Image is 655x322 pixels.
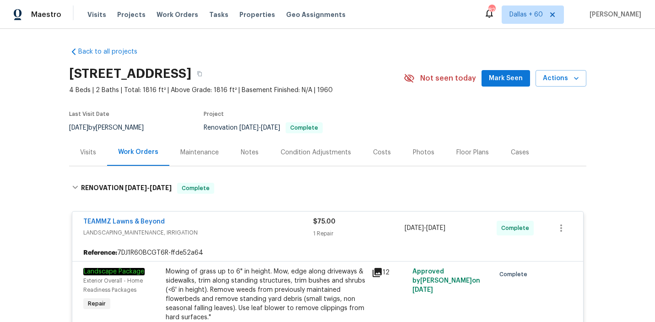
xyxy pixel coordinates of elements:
[125,185,172,191] span: -
[543,73,579,84] span: Actions
[191,65,208,82] button: Copy Address
[118,147,158,157] div: Work Orders
[72,245,583,261] div: 7DJ1R60BCGT6R-ffde52a64
[287,125,322,131] span: Complete
[456,148,489,157] div: Floor Plans
[83,278,143,293] span: Exterior Overall - Home Readiness Packages
[204,111,224,117] span: Project
[405,224,445,233] span: -
[482,70,530,87] button: Mark Seen
[157,10,198,19] span: Work Orders
[87,10,106,19] span: Visits
[69,47,157,56] a: Back to all projects
[125,185,147,191] span: [DATE]
[261,125,280,131] span: [DATE]
[83,218,165,225] a: TEAMMZ Lawns & Beyond
[501,224,533,233] span: Complete
[281,148,351,157] div: Condition Adjustments
[166,267,366,322] div: Mowing of grass up to 6" in height. Mow, edge along driveways & sidewalks, trim along standing st...
[509,10,543,19] span: Dallas + 60
[412,287,433,293] span: [DATE]
[511,148,529,157] div: Cases
[489,73,523,84] span: Mark Seen
[84,299,109,308] span: Repair
[499,270,531,279] span: Complete
[69,125,88,131] span: [DATE]
[239,125,259,131] span: [DATE]
[405,225,424,231] span: [DATE]
[372,267,407,278] div: 12
[373,148,391,157] div: Costs
[83,228,313,237] span: LANDSCAPING_MAINTENANCE, IRRIGATION
[536,70,586,87] button: Actions
[313,218,336,225] span: $75.00
[286,10,346,19] span: Geo Assignments
[239,125,280,131] span: -
[413,148,434,157] div: Photos
[117,10,146,19] span: Projects
[150,185,172,191] span: [DATE]
[204,125,323,131] span: Renovation
[241,148,259,157] div: Notes
[412,268,480,293] span: Approved by [PERSON_NAME] on
[81,183,172,194] h6: RENOVATION
[488,5,495,15] div: 820
[83,268,145,275] em: Landscape Package
[80,148,96,157] div: Visits
[180,148,219,157] div: Maintenance
[209,11,228,18] span: Tasks
[69,86,404,95] span: 4 Beds | 2 Baths | Total: 1816 ft² | Above Grade: 1816 ft² | Basement Finished: N/A | 1960
[586,10,641,19] span: [PERSON_NAME]
[426,225,445,231] span: [DATE]
[31,10,61,19] span: Maestro
[69,174,586,203] div: RENOVATION [DATE]-[DATE]Complete
[69,122,155,133] div: by [PERSON_NAME]
[69,69,191,78] h2: [STREET_ADDRESS]
[69,111,109,117] span: Last Visit Date
[239,10,275,19] span: Properties
[313,229,405,238] div: 1 Repair
[83,248,117,257] b: Reference:
[178,184,213,193] span: Complete
[420,74,476,83] span: Not seen today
